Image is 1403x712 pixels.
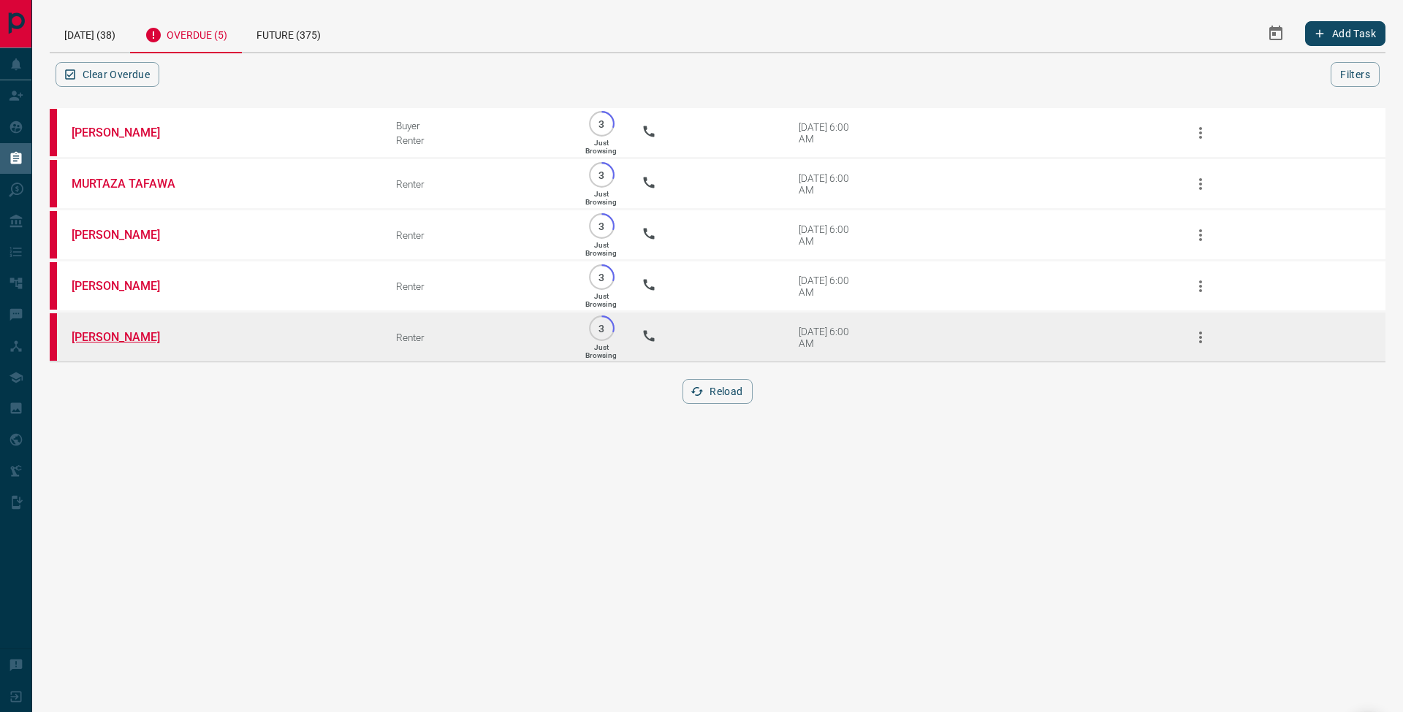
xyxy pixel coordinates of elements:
div: Renter [396,332,561,343]
p: Just Browsing [585,139,617,155]
div: [DATE] 6:00 AM [799,275,861,298]
div: Overdue (5) [130,15,242,53]
p: 3 [596,272,607,283]
p: Just Browsing [585,241,617,257]
div: Buyer [396,120,561,131]
button: Add Task [1305,21,1385,46]
a: MURTAZA TAFAWA [72,177,181,191]
div: Renter [396,134,561,146]
div: property.ca [50,109,57,156]
p: 3 [596,221,607,231]
div: [DATE] 6:00 AM [799,172,861,196]
div: Renter [396,229,561,241]
div: Renter [396,280,561,292]
p: Just Browsing [585,190,617,206]
button: Filters [1331,62,1380,87]
div: [DATE] 6:00 AM [799,326,861,349]
div: property.ca [50,262,57,310]
div: [DATE] 6:00 AM [799,121,861,145]
div: property.ca [50,211,57,259]
p: 3 [596,118,607,129]
a: [PERSON_NAME] [72,330,181,344]
div: [DATE] 6:00 AM [799,223,861,247]
div: property.ca [50,160,57,207]
button: Clear Overdue [56,62,159,87]
p: Just Browsing [585,292,617,308]
a: [PERSON_NAME] [72,228,181,242]
p: 3 [596,323,607,334]
div: property.ca [50,313,57,361]
div: [DATE] (38) [50,15,130,52]
a: [PERSON_NAME] [72,279,181,293]
p: Just Browsing [585,343,617,359]
button: Reload [683,379,752,404]
p: 3 [596,169,607,180]
div: Renter [396,178,561,190]
div: Future (375) [242,15,335,52]
button: Select Date Range [1258,16,1293,51]
a: [PERSON_NAME] [72,126,181,139]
